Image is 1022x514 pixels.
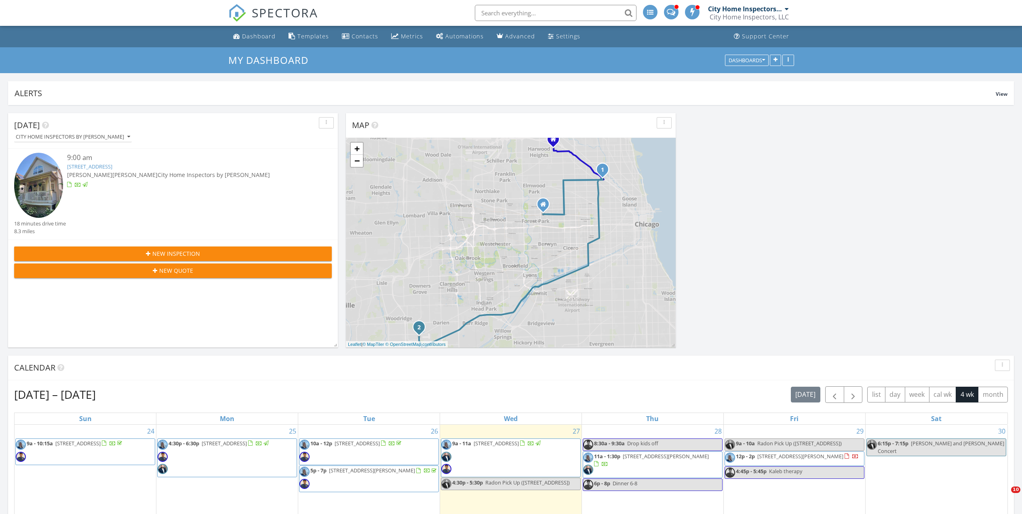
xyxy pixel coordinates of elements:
[14,132,132,143] button: City Home Inspectors by [PERSON_NAME]
[929,387,957,402] button: cal wk
[997,425,1007,438] a: Go to August 30, 2025
[725,468,735,478] img: 219225159_1689895537887767_8619144168688409514_n.jpg
[867,387,885,402] button: list
[543,204,548,209] div: 1010 Lake St., Oak Park IL 60301
[287,425,298,438] a: Go to August 25, 2025
[956,387,978,402] button: 4 wk
[419,327,424,332] div: 1133 Central Ave, Downers Grove, IL 60516
[310,467,327,474] span: 5p - 7p
[386,342,446,347] a: © OpenStreetMap contributors
[571,425,582,438] a: Go to August 27, 2025
[545,29,584,44] a: Settings
[67,171,112,179] span: [PERSON_NAME]
[14,263,332,278] button: New Quote
[14,120,40,131] span: [DATE]
[67,163,112,170] a: [STREET_ADDRESS]
[601,167,604,173] i: 1
[603,169,607,174] div: 2835 N Francisco Ave, Chicago, IL 60618
[351,155,363,167] a: Zoom out
[14,153,63,218] img: 9361132%2Fcover_photos%2FeoEFWB48VnuOcuDJAFjP%2Fsmall.jpg
[310,440,332,447] span: 10a - 12p
[485,479,570,486] span: Radon Pick Up ([STREET_ADDRESS])
[791,387,820,402] button: [DATE]
[844,386,863,403] button: Next
[362,342,384,347] a: © MapTiler
[433,29,487,44] a: Automations (Advanced)
[725,440,735,450] img: screenshot_20220414173626_facebook.jpg
[285,29,332,44] a: Templates
[228,4,246,22] img: The Best Home Inspection Software - Spectora
[352,120,369,131] span: Map
[757,440,842,447] span: Radon Pick Up ([STREET_ADDRESS])
[710,13,789,21] div: City Home Inspectors, LLC
[878,440,908,447] span: 6:15p - 7:15p
[553,139,558,144] div: 4936 N Melvina, Chicago IL 60630
[329,467,415,474] span: [STREET_ADDRESS][PERSON_NAME]
[15,438,155,465] a: 9a - 10:15a [STREET_ADDRESS]
[299,467,310,477] img: 20220404_11.06.32.jpg
[159,266,193,275] span: New Quote
[310,467,438,474] a: 5p - 7p [STREET_ADDRESS][PERSON_NAME]
[67,153,306,163] div: 9:00 am
[445,32,484,40] div: Automations
[452,440,542,447] a: 9a - 11a [STREET_ADDRESS]
[885,387,905,402] button: day
[297,32,329,40] div: Templates
[995,487,1014,506] iframe: Intercom live chat
[441,479,451,489] img: screenshot_20220414173626_facebook.jpg
[505,32,535,40] div: Advanced
[14,220,66,228] div: 18 minutes drive time
[14,228,66,235] div: 8.3 miles
[14,153,332,235] a: 9:00 am [STREET_ADDRESS] [PERSON_NAME][PERSON_NAME]City Home Inspectors by [PERSON_NAME] 18 minut...
[112,171,158,179] span: [PERSON_NAME]
[929,413,943,424] a: Saturday
[158,171,270,179] span: City Home Inspectors by [PERSON_NAME]
[16,134,130,140] div: City Home Inspectors by [PERSON_NAME]
[493,29,538,44] a: Advanced
[594,453,620,460] span: 11a - 1:30p
[152,249,200,258] span: New Inspection
[348,342,361,347] a: Leaflet
[14,246,332,261] button: New Inspection
[299,438,439,465] a: 10a - 12p [STREET_ADDRESS]
[417,325,421,331] i: 2
[169,440,270,447] a: 4:30p - 6:30p [STREET_ADDRESS]
[645,413,660,424] a: Thursday
[594,440,625,447] span: 8:30a - 9:30a
[362,413,377,424] a: Tuesday
[299,452,310,462] img: 219225159_1689895537887767_8619144168688409514_n.jpg
[736,453,859,460] a: 12p - 2p [STREET_ADDRESS][PERSON_NAME]
[1011,487,1020,493] span: 10
[452,440,471,447] span: 9a - 11a
[230,29,279,44] a: Dashboard
[623,453,709,460] span: [STREET_ADDRESS][PERSON_NAME]
[351,143,363,155] a: Zoom in
[158,452,168,462] img: 219225159_1689895537887767_8619144168688409514_n.jpg
[441,452,451,462] img: screenshot_20220414173626_facebook.jpg
[299,440,310,450] img: 20220404_11.06.32.jpg
[855,425,865,438] a: Go to August 29, 2025
[441,438,581,478] a: 9a - 11a [STREET_ADDRESS]
[996,91,1007,97] span: View
[583,451,723,478] a: 11a - 1:30p [STREET_ADDRESS][PERSON_NAME]
[228,11,318,28] a: SPECTORA
[769,468,802,475] span: Kaleb therapy
[27,440,53,447] span: 9a - 10:15a
[594,480,610,487] span: 6p - 8p
[905,387,929,402] button: week
[352,32,378,40] div: Contacts
[725,453,735,463] img: 20220404_11.06.32.jpg
[346,341,448,348] div: |
[867,440,877,450] img: screenshot_20220414173626_facebook.jpg
[556,32,580,40] div: Settings
[145,425,156,438] a: Go to August 24, 2025
[169,440,199,447] span: 4:30p - 6:30p
[736,440,755,447] span: 9a - 10a
[978,387,1008,402] button: month
[825,386,844,403] button: Previous
[736,453,755,460] span: 12p - 2p
[27,440,124,447] a: 9a - 10:15a [STREET_ADDRESS]
[725,451,864,466] a: 12p - 2p [STREET_ADDRESS][PERSON_NAME]
[299,466,439,492] a: 5p - 7p [STREET_ADDRESS][PERSON_NAME]
[502,413,519,424] a: Wednesday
